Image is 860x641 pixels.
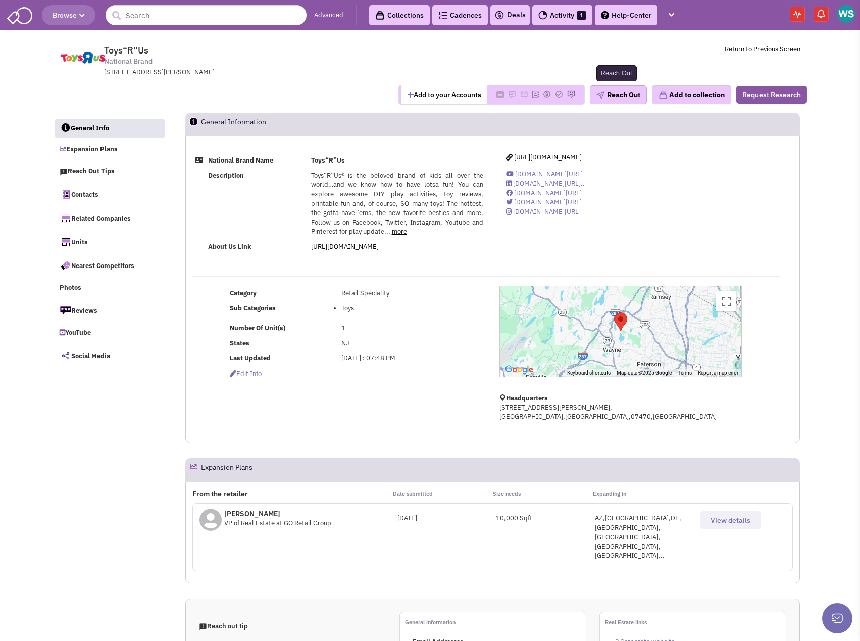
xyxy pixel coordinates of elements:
button: Toggle fullscreen view [716,291,736,311]
li: Toys [341,304,483,313]
div: Reach Out [596,65,637,81]
b: Toys“R”Us [311,156,345,165]
td: 1 [338,320,486,336]
span: [DOMAIN_NAME][URL] [515,170,583,178]
img: Please add to your accounts [567,90,575,98]
img: Please add to your accounts [555,90,563,98]
p: General information [405,617,586,627]
a: Terms (opens in new tab) [678,370,692,376]
a: Return to Previous Screen [725,45,800,54]
a: Activity1 [532,5,592,25]
a: Nearest Competitors [55,255,165,276]
b: Category [230,289,257,297]
span: VP of Real Estate at GO Retail Group [224,519,331,527]
div: [DATE] [397,514,496,523]
a: Units [55,231,165,252]
a: [DOMAIN_NAME][URL] [506,170,583,178]
span: [DOMAIN_NAME][URL] [513,207,581,216]
p: [PERSON_NAME] [224,509,331,519]
a: Reach Out Tips [55,162,165,181]
b: States [230,339,249,347]
img: Please add to your accounts [520,90,528,98]
button: Request Research [736,86,807,104]
span: Edit info [230,369,262,378]
span: National Brand [104,56,153,67]
div: Toys“R”Us [614,312,627,331]
img: Cadences_logo.png [438,12,447,19]
a: Reviews [55,300,165,321]
a: [DOMAIN_NAME][URL] [506,189,582,197]
a: Advanced [314,11,343,20]
b: Headquarters [506,394,548,402]
input: Search [106,5,307,25]
b: Description [208,171,244,180]
button: Keyboard shortcuts [567,369,611,377]
h2: Expansion Plans [201,459,252,481]
img: Please add to your accounts [508,90,516,98]
div: AZ,[GEOGRAPHIC_DATA],DE,[GEOGRAPHIC_DATA],[GEOGRAPHIC_DATA],[GEOGRAPHIC_DATA],[GEOGRAPHIC_DATA]... [595,514,694,561]
img: help.png [601,11,609,19]
span: View details [711,516,750,525]
b: Last Updated [230,354,271,362]
a: Contacts [55,184,165,205]
img: SmartAdmin [7,5,32,24]
span: 1 [577,11,586,20]
b: About Us Link [208,242,251,251]
td: NJ [338,336,486,351]
p: Size needs [493,489,593,499]
a: Open this area in Google Maps (opens a new window) [502,363,536,377]
div: [STREET_ADDRESS][PERSON_NAME] [104,68,368,77]
img: Wil Scofield [837,5,855,23]
p: Expanding in [593,489,693,499]
b: Sub Categories [230,304,276,312]
span: Reach out tip [199,622,248,630]
a: Cadences [432,5,488,25]
button: Add to collection [652,85,731,104]
a: [DOMAIN_NAME][URL].. [506,179,585,188]
span: [DOMAIN_NAME][URL] [514,189,582,197]
h2: General Information [201,113,266,135]
span: [URL][DOMAIN_NAME] [514,153,582,162]
img: plane.png [596,91,604,99]
p: [STREET_ADDRESS][PERSON_NAME], [GEOGRAPHIC_DATA],[GEOGRAPHIC_DATA],07470,[GEOGRAPHIC_DATA] [499,403,742,422]
img: icon-deals.svg [494,9,504,21]
a: General Info [55,119,165,138]
p: Date submitted [393,489,493,499]
a: Deals [494,9,526,21]
a: Report a map error [698,370,738,376]
button: View details [700,511,761,529]
a: more [392,227,407,236]
td: Retail Speciality [338,286,486,301]
a: [DOMAIN_NAME][URL] [506,198,582,206]
span: Toys“R”Us [104,44,148,56]
p: Real Estate links [605,617,786,627]
a: [URL][DOMAIN_NAME] [506,153,582,162]
span: [DOMAIN_NAME][URL] [514,198,582,206]
a: [URL][DOMAIN_NAME] [311,242,379,251]
img: icon-collection-lavender-black.svg [375,11,385,20]
img: Please add to your accounts [543,90,551,98]
span: Browse [53,11,85,20]
a: [DOMAIN_NAME][URL] [506,207,581,216]
td: [DATE] : 07:48 PM [338,351,486,366]
a: Expansion Plans [55,140,165,159]
p: From the retailer [192,489,392,499]
a: Collections [369,5,430,25]
a: YouTube [55,324,165,343]
span: [DOMAIN_NAME][URL].. [513,179,585,188]
a: Social Media [55,345,165,366]
img: Google [502,363,536,377]
a: Help-Center [595,5,657,25]
b: Number Of Unit(s) [230,324,285,332]
a: Related Companies [55,207,165,229]
a: Photos [55,279,165,298]
img: Activity.png [538,11,547,20]
button: Browse [42,5,95,25]
button: Reach Out [590,85,647,104]
b: National Brand Name [208,156,273,165]
div: 10,000 Sqft [496,514,595,523]
button: Add to your Accounts [401,85,487,104]
span: Map data ©2025 Google [617,370,672,376]
span: Toys“R”Us® is the beloved brand of kids all over the world…and we know how to have lotsa fun! You... [311,171,483,236]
